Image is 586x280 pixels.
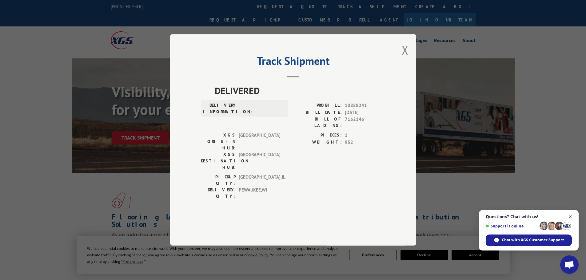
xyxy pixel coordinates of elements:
[345,109,385,116] span: [DATE]
[293,109,342,116] label: BILL DATE:
[486,224,537,228] span: Support is online
[345,139,385,146] span: 952
[402,42,409,58] button: Close modal
[239,174,280,187] span: [GEOGRAPHIC_DATA] , IL
[502,237,564,243] span: Chat with XGS Customer Support
[201,174,236,187] label: PICKUP CITY:
[201,187,236,200] label: DELIVERY CITY:
[293,139,342,146] label: WEIGHT:
[239,132,280,152] span: [GEOGRAPHIC_DATA]
[293,132,342,139] label: PIECES:
[239,187,280,200] span: PEWAUKEE , WI
[293,102,342,109] label: PROBILL:
[486,214,572,219] span: Questions? Chat with us!
[215,84,385,98] span: DELIVERED
[201,132,236,152] label: XGS ORIGIN HUB:
[293,116,342,129] label: BILL OF LADING:
[345,116,385,129] span: 7162146
[567,213,574,221] span: Close chat
[239,152,280,171] span: [GEOGRAPHIC_DATA]
[201,152,236,171] label: XGS DESTINATION HUB:
[345,102,385,109] span: 10888241
[486,235,572,246] div: Chat with XGS Customer Support
[203,102,237,115] label: DELIVERY INFORMATION:
[201,57,385,68] h2: Track Shipment
[560,255,579,274] div: Open chat
[345,132,385,139] span: 1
